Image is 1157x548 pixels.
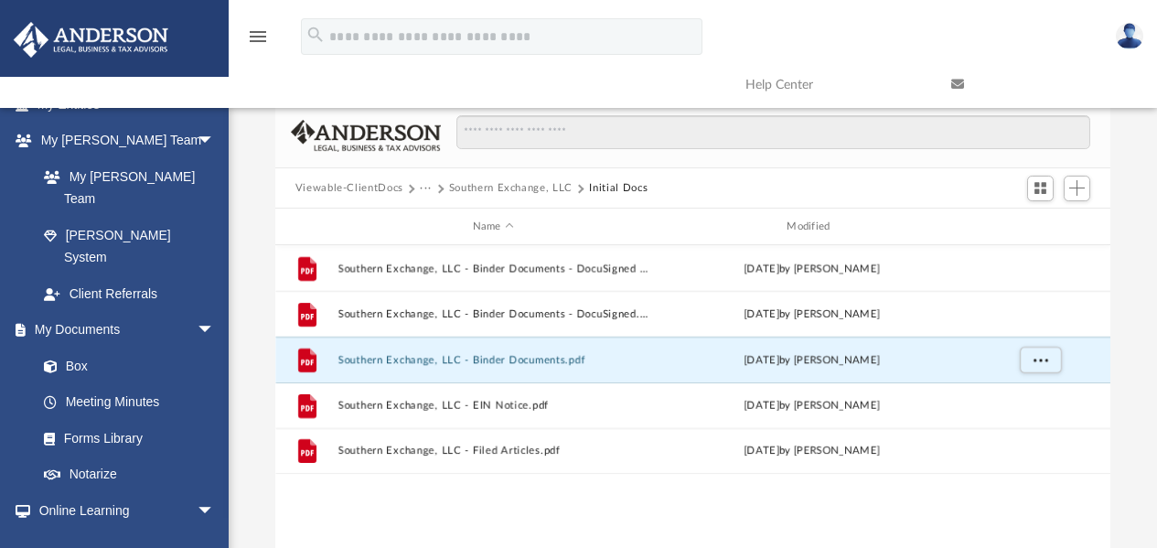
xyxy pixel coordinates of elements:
[305,25,326,45] i: search
[337,263,648,274] button: Southern Exchange, LLC - Binder Documents - DocuSigned (1).pdf
[26,420,224,457] a: Forms Library
[449,180,573,197] button: Southern Exchange, LLC
[26,384,233,421] a: Meeting Minutes
[295,180,403,197] button: Viewable-ClientDocs
[26,217,233,275] a: [PERSON_NAME] System
[13,312,233,349] a: My Documentsarrow_drop_down
[26,348,224,384] a: Box
[26,275,233,312] a: Client Referrals
[26,457,233,493] a: Notarize
[420,180,432,197] button: ···
[1019,347,1061,374] button: More options
[732,48,937,121] a: Help Center
[657,443,968,459] div: [DATE] by [PERSON_NAME]
[13,123,233,159] a: My [PERSON_NAME] Teamarrow_drop_down
[26,158,224,217] a: My [PERSON_NAME] Team
[284,219,329,235] div: id
[456,115,1090,150] input: Search files and folders
[1064,176,1091,201] button: Add
[337,308,648,320] button: Southern Exchange, LLC - Binder Documents - DocuSigned.pdf
[657,306,968,323] div: [DATE] by [PERSON_NAME]
[13,492,233,529] a: Online Learningarrow_drop_down
[657,261,968,277] div: [DATE] by [PERSON_NAME]
[197,312,233,349] span: arrow_drop_down
[8,22,174,58] img: Anderson Advisors Platinum Portal
[656,219,967,235] div: Modified
[657,352,968,369] div: [DATE] by [PERSON_NAME]
[589,180,648,197] button: Initial Docs
[1116,23,1143,49] img: User Pic
[337,219,648,235] div: Name
[657,398,968,414] div: [DATE] by [PERSON_NAME]
[197,123,233,160] span: arrow_drop_down
[337,400,648,412] button: Southern Exchange, LLC - EIN Notice.pdf
[975,219,1103,235] div: id
[1027,176,1055,201] button: Switch to Grid View
[337,446,648,457] button: Southern Exchange, LLC - Filed Articles.pdf
[197,492,233,530] span: arrow_drop_down
[247,26,269,48] i: menu
[337,354,648,366] button: Southern Exchange, LLC - Binder Documents.pdf
[247,35,269,48] a: menu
